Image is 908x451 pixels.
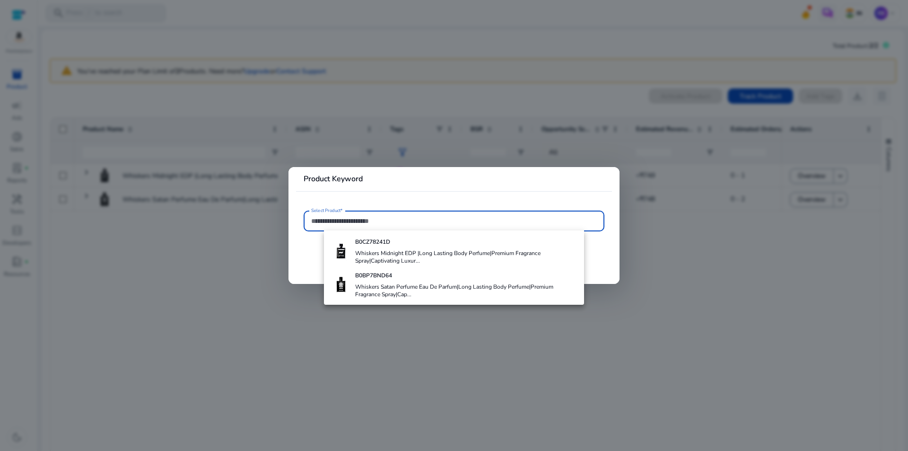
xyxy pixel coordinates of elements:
mat-label: Select Product* [311,207,343,214]
b: Product Keyword [304,174,363,184]
b: B0BP7BND64 [355,272,392,279]
h4: Whiskers Satan Perfume Eau De Parfum|Long Lasting Body Perfume|Premium Fragrance Spray|Cap... [355,283,577,298]
img: 41k+N0KVhFL._SS40_.jpg [332,275,350,294]
h4: Whiskers Midnight EDP |Long Lasting Body Perfume|Premium Fragrance Spray|Captivating Luxur... [355,249,577,265]
img: 31K0iZXs3YL._SS40_.jpg [332,242,350,261]
b: B0CZ78241D [355,238,390,246]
